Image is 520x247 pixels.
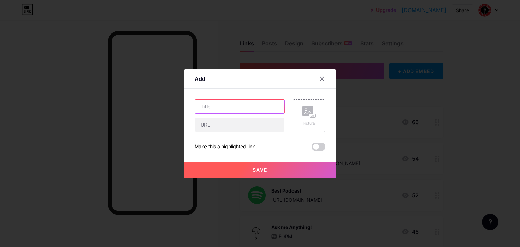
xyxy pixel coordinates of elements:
[253,167,268,173] span: Save
[195,143,255,151] div: Make this a highlighted link
[302,121,316,126] div: Picture
[195,75,205,83] div: Add
[184,162,336,178] button: Save
[195,100,284,113] input: Title
[195,118,284,132] input: URL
